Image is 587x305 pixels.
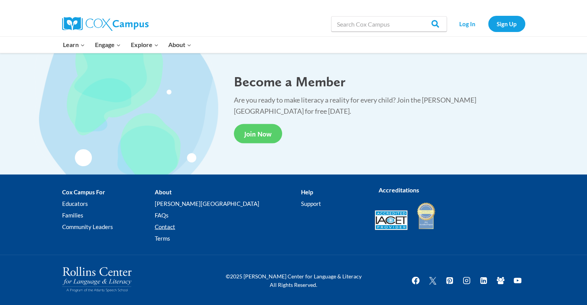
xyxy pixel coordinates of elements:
a: Twitter [425,273,440,288]
span: Become a Member [234,73,345,89]
span: Join Now [244,130,272,138]
img: Twitter X icon white [428,276,437,285]
a: FAQs [155,209,301,221]
a: Join Now [234,124,282,143]
img: Cox Campus [62,17,149,31]
a: Pinterest [442,273,457,288]
a: Contact [155,221,301,232]
a: Facebook Group [493,273,508,288]
a: YouTube [510,273,525,288]
a: Instagram [459,273,474,288]
p: Are you ready to make literacy a reality for every child? Join the [PERSON_NAME][GEOGRAPHIC_DATA]... [234,94,527,116]
a: Support [301,197,363,209]
nav: Primary Navigation [58,37,196,53]
a: [PERSON_NAME][GEOGRAPHIC_DATA] [155,197,301,209]
a: Families [62,209,155,221]
a: Educators [62,197,155,209]
a: Facebook [408,273,423,288]
img: Rollins Center for Language & Literacy - A Program of the Atlanta Speech School [62,266,132,292]
strong: Accreditations [379,186,419,193]
img: Accredited IACET® Provider [375,210,408,230]
nav: Secondary Navigation [451,16,525,32]
button: Child menu of Engage [90,37,126,53]
input: Search Cox Campus [331,16,447,32]
a: Log In [451,16,484,32]
p: ©2025 [PERSON_NAME] Center for Language & Literacy All Rights Reserved. [220,272,367,289]
a: Terms [155,232,301,244]
img: IDA Accredited [416,201,436,230]
a: Sign Up [488,16,525,32]
button: Child menu of Learn [58,37,90,53]
button: Child menu of Explore [126,37,164,53]
a: Linkedin [476,273,491,288]
button: Child menu of About [163,37,196,53]
a: Community Leaders [62,221,155,232]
